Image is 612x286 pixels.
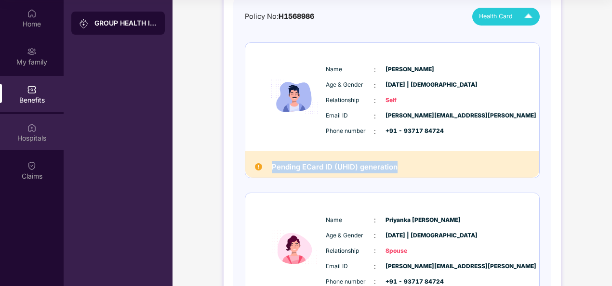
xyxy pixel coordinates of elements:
span: : [374,230,376,241]
div: Policy No: [245,11,314,22]
img: icon [266,57,323,137]
span: [PERSON_NAME] [386,65,434,74]
img: svg+xml;base64,PHN2ZyB3aWR0aD0iMjAiIGhlaWdodD0iMjAiIHZpZXdCb3g9IjAgMCAyMCAyMCIgZmlsbD0ibm9uZSIgeG... [79,19,89,28]
span: +91 - 93717 84724 [386,127,434,136]
span: Age & Gender [326,80,374,90]
span: [DATE] | [DEMOGRAPHIC_DATA] [386,231,434,240]
span: : [374,95,376,106]
span: [DATE] | [DEMOGRAPHIC_DATA] [386,80,434,90]
span: Self [386,96,434,105]
span: Age & Gender [326,231,374,240]
span: Name [326,216,374,225]
span: [PERSON_NAME][EMAIL_ADDRESS][PERSON_NAME] [386,262,434,271]
img: svg+xml;base64,PHN2ZyBpZD0iQ2xhaW0iIHhtbG5zPSJodHRwOi8vd3d3LnczLm9yZy8yMDAwL3N2ZyIgd2lkdGg9IjIwIi... [27,161,37,170]
span: Priyanka [PERSON_NAME] [386,216,434,225]
img: Pending [255,163,262,170]
img: svg+xml;base64,PHN2ZyBpZD0iSG9zcGl0YWxzIiB4bWxucz0iaHR0cDovL3d3dy53My5vcmcvMjAwMC9zdmciIHdpZHRoPS... [27,123,37,132]
span: Email ID [326,262,374,271]
img: svg+xml;base64,PHN2ZyBpZD0iSG9tZSIgeG1sbnM9Imh0dHA6Ly93d3cudzMub3JnLzIwMDAvc3ZnIiB3aWR0aD0iMjAiIG... [27,9,37,18]
div: GROUP HEALTH INSURANCE [94,18,157,28]
span: Spouse [386,247,434,256]
span: : [374,261,376,272]
span: H1568986 [279,12,314,20]
span: : [374,126,376,137]
span: Phone number [326,127,374,136]
button: Health Card [472,8,540,26]
img: svg+xml;base64,PHN2ZyB3aWR0aD0iMjAiIGhlaWdodD0iMjAiIHZpZXdCb3g9IjAgMCAyMCAyMCIgZmlsbD0ibm9uZSIgeG... [27,47,37,56]
span: Relationship [326,247,374,256]
span: : [374,80,376,91]
span: : [374,215,376,225]
span: [PERSON_NAME][EMAIL_ADDRESS][PERSON_NAME] [386,111,434,120]
span: Health Card [479,12,513,21]
img: Icuh8uwCUCF+XjCZyLQsAKiDCM9HiE6CMYmKQaPGkZKaA32CAAACiQcFBJY0IsAAAAASUVORK5CYII= [520,8,537,25]
span: Email ID [326,111,374,120]
span: : [374,65,376,75]
h2: Pending ECard ID (UHID) generation [272,161,398,173]
span: Name [326,65,374,74]
span: Relationship [326,96,374,105]
span: : [374,111,376,121]
img: svg+xml;base64,PHN2ZyBpZD0iQmVuZWZpdHMiIHhtbG5zPSJodHRwOi8vd3d3LnczLm9yZy8yMDAwL3N2ZyIgd2lkdGg9Ij... [27,85,37,94]
span: : [374,246,376,256]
